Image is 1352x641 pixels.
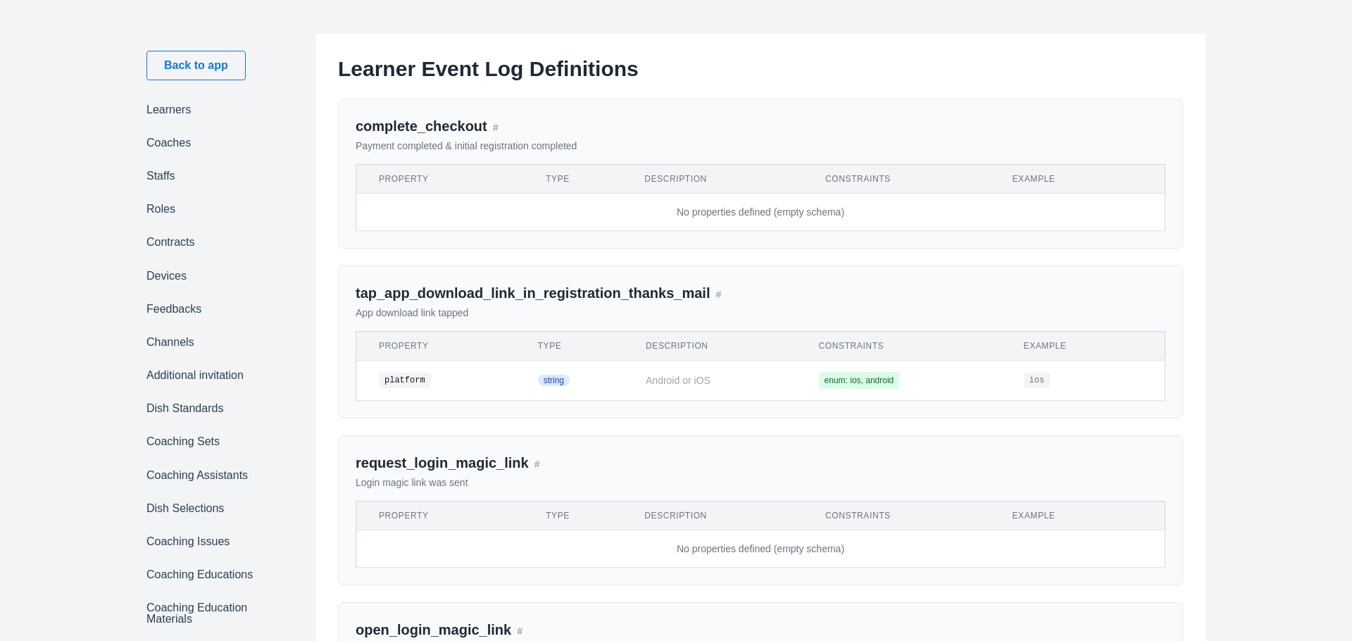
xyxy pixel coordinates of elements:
[646,375,711,386] span: Android or iOS
[356,118,499,134] a: complete_checkout#
[356,194,1165,231] td: No properties defined (empty schema)
[139,463,276,487] a: Coaching Assistants
[139,563,276,587] a: Coaching Educations
[493,122,499,133] span: #
[356,622,522,637] a: open_login_magic_link#
[139,496,276,521] a: Dish Selections
[139,230,276,255] a: Contracts
[338,56,1183,82] h1: Learner Event Log Definitions
[814,502,1001,530] th: Constraints
[633,165,814,194] th: Description
[139,163,276,188] a: Staffs
[139,130,276,155] a: Coaches
[715,289,721,300] span: #
[527,332,634,361] th: Type
[1001,502,1165,530] th: Example
[356,502,535,530] th: Property
[356,139,1165,153] p: Payment completed & initial registration completed
[139,197,276,222] a: Roles
[356,332,527,361] th: Property
[356,530,1165,568] td: No properties defined (empty schema)
[517,626,522,637] span: #
[379,373,431,388] code: platform
[1001,165,1165,194] th: Example
[814,165,1001,194] th: Constraints
[356,455,539,471] a: request_login_magic_link#
[356,285,721,301] a: tap_app_download_link_in_registration_thanks_mail#
[534,502,633,530] th: Type
[356,306,1165,320] p: App download link tapped
[1024,373,1051,388] code: ios
[139,363,276,388] a: Additional invitation
[139,297,276,321] a: Feedbacks
[139,97,276,122] a: Learners
[808,332,1013,361] th: Constraints
[534,459,540,470] span: #
[139,596,276,632] a: Coaching Education Materials
[819,372,900,389] span: enum: ios, android
[634,332,808,361] th: Description
[1013,332,1165,361] th: Example
[139,330,276,354] a: Channels
[139,263,276,288] a: Devices
[356,475,1165,490] p: Login magic link was sent
[534,165,633,194] th: Type
[538,375,570,386] span: string
[356,165,535,194] th: Property
[146,51,246,80] a: Back to app
[139,397,276,421] a: Dish Standards
[139,430,276,454] a: Coaching Sets
[633,502,814,530] th: Description
[139,529,276,554] a: Coaching Issues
